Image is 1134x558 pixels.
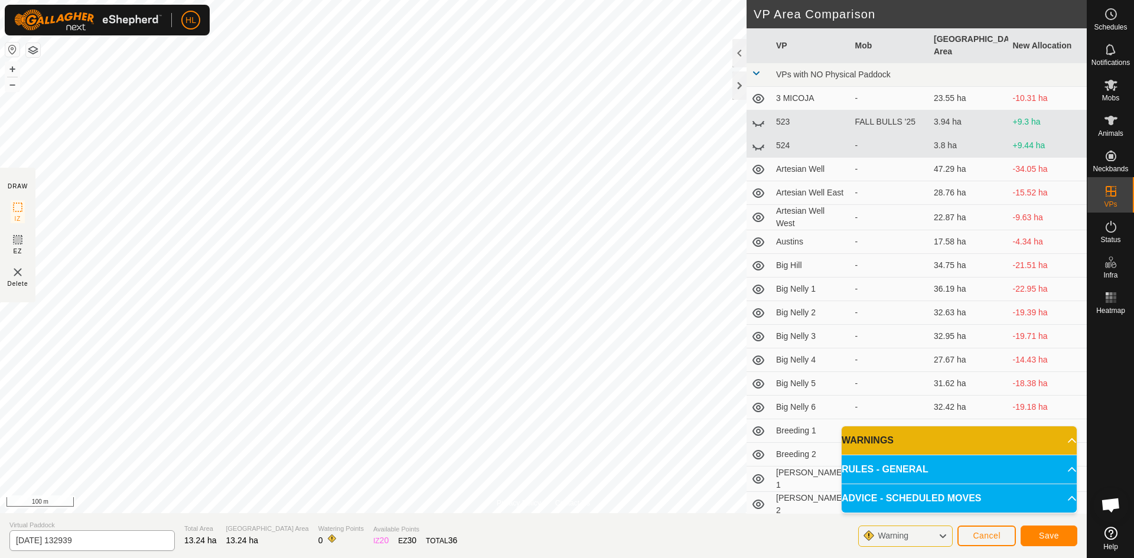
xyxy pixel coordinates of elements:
td: +9.3 ha [1008,110,1087,134]
span: [GEOGRAPHIC_DATA] Area [226,524,309,534]
div: - [855,163,925,175]
span: 30 [408,536,417,545]
span: Delete [8,279,28,288]
td: -19.18 ha [1008,396,1087,419]
td: 3 MICOJA [771,87,850,110]
td: 34.75 ha [929,254,1008,278]
a: Contact Us [555,498,590,508]
td: 28.76 ha [929,181,1008,205]
button: Reset Map [5,43,19,57]
td: 3.94 ha [929,110,1008,134]
button: Map Layers [26,43,40,57]
td: -22.95 ha [1008,278,1087,301]
span: VPs [1104,201,1117,208]
td: 17.58 ha [929,230,1008,254]
td: 22.87 ha [929,205,1008,230]
button: Cancel [957,526,1016,546]
td: Artesian Well East [771,181,850,205]
td: Big Nelly 3 [771,325,850,348]
td: -9.63 ha [1008,205,1087,230]
td: -21.51 ha [1008,254,1087,278]
span: Help [1103,543,1118,550]
div: - [855,211,925,224]
div: - [855,259,925,272]
div: FALL BULLS '25 [855,116,925,128]
button: Save [1021,526,1077,546]
td: [PERSON_NAME] 1 [771,466,850,492]
td: -4.34 ha [1008,230,1087,254]
div: - [855,236,925,248]
span: WARNINGS [842,433,894,448]
div: DRAW [8,182,28,191]
span: HL [185,14,196,27]
td: -10.31 ha [1008,87,1087,110]
div: - [855,92,925,105]
span: 13.24 ha [184,536,217,545]
div: IZ [373,534,389,547]
span: Neckbands [1093,165,1128,172]
div: - [855,401,925,413]
td: 31.62 ha [929,372,1008,396]
span: Virtual Paddock [9,520,175,530]
th: [GEOGRAPHIC_DATA] Area [929,28,1008,63]
span: 13.24 ha [226,536,259,545]
td: -15.52 ha [1008,181,1087,205]
td: [PERSON_NAME] 2 [771,492,850,517]
td: -19.71 ha [1008,325,1087,348]
span: Schedules [1094,24,1127,31]
td: 523 [771,110,850,134]
span: Available Points [373,524,457,534]
p-accordion-header: ADVICE - SCHEDULED MOVES [842,484,1077,513]
td: 32.95 ha [929,325,1008,348]
td: -18.38 ha [1008,372,1087,396]
td: Big Nelly 4 [771,348,850,372]
td: 36.19 ha [929,278,1008,301]
span: Watering Points [318,524,364,534]
td: Big Nelly 5 [771,372,850,396]
div: - [855,377,925,390]
td: Big Nelly 1 [771,278,850,301]
div: - [855,283,925,295]
span: ADVICE - SCHEDULED MOVES [842,491,981,505]
span: VPs with NO Physical Paddock [776,70,891,79]
td: 32.42 ha [929,396,1008,419]
div: - [855,425,925,437]
td: -19.39 ha [1008,301,1087,325]
td: Big Hill [771,254,850,278]
span: Save [1039,531,1059,540]
td: Artesian Well West [771,205,850,230]
span: Heatmap [1096,307,1125,314]
td: -13.24 ha [1008,419,1087,443]
div: - [855,354,925,366]
td: 27.67 ha [929,348,1008,372]
span: 20 [380,536,389,545]
button: + [5,62,19,76]
td: 32.63 ha [929,301,1008,325]
div: EZ [398,534,416,547]
td: 26.48 ha [929,419,1008,443]
span: Warning [878,531,908,540]
td: 524 [771,134,850,158]
th: New Allocation [1008,28,1087,63]
span: RULES - GENERAL [842,462,928,477]
td: Big Nelly 6 [771,396,850,419]
span: Animals [1098,130,1123,137]
div: - [855,139,925,152]
div: - [855,330,925,342]
span: 36 [448,536,458,545]
td: 23.55 ha [929,87,1008,110]
div: TOTAL [426,534,457,547]
a: Help [1087,522,1134,555]
td: 47.29 ha [929,158,1008,181]
td: Artesian Well [771,158,850,181]
img: Gallagher Logo [14,9,162,31]
td: +9.44 ha [1008,134,1087,158]
th: Mob [850,28,930,63]
a: Privacy Policy [497,498,541,508]
span: IZ [15,214,21,223]
div: Open chat [1093,487,1129,523]
span: Cancel [973,531,1001,540]
span: Infra [1103,272,1117,279]
div: - [855,306,925,319]
button: – [5,77,19,92]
